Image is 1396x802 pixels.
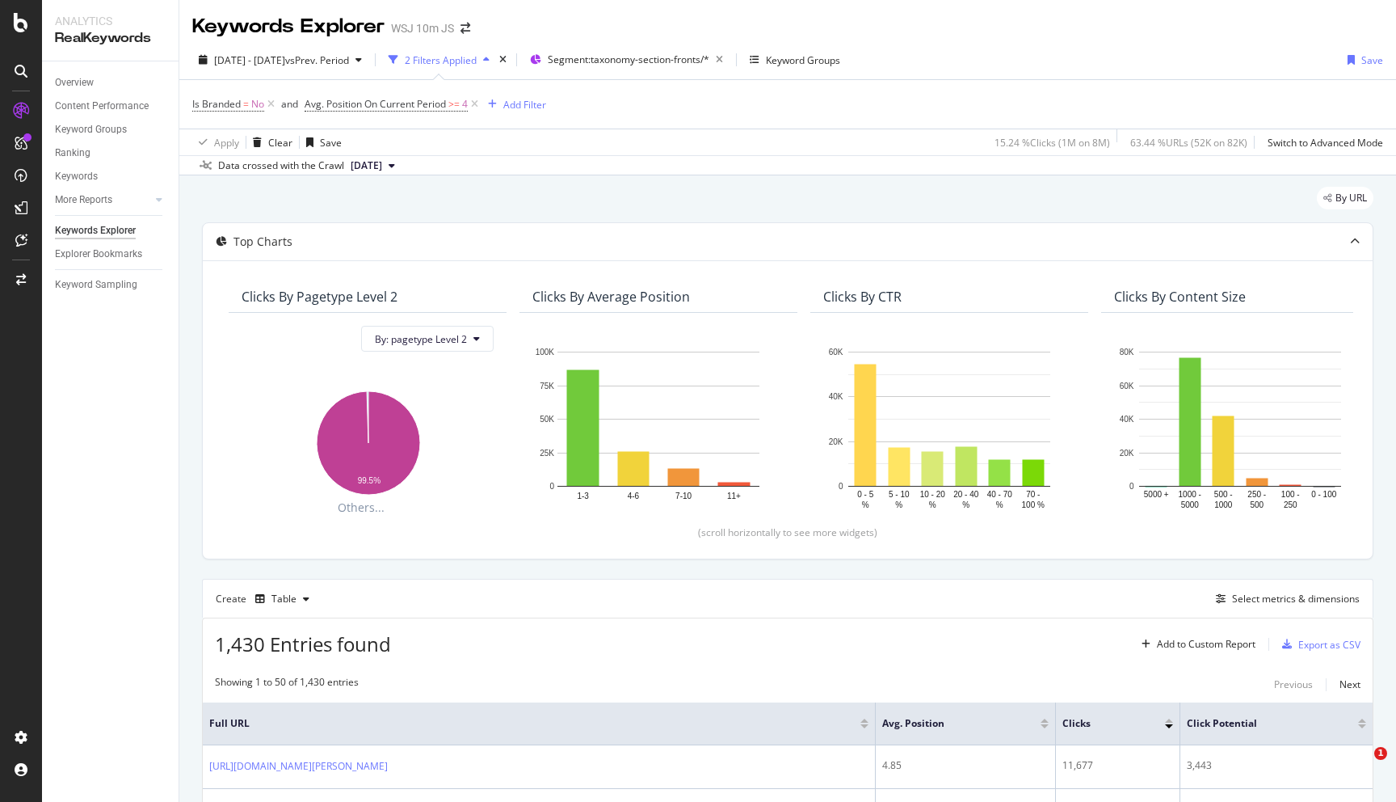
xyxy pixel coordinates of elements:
[1026,490,1040,499] text: 70 -
[1250,500,1264,509] text: 500
[462,93,468,116] span: 4
[1179,490,1201,499] text: 1000 -
[1129,482,1134,491] text: 0
[249,586,316,612] button: Table
[215,675,359,694] div: Showing 1 to 50 of 1,430 entries
[839,482,843,491] text: 0
[1374,747,1387,760] span: 1
[192,97,241,111] span: Is Branded
[209,716,836,731] span: Full URL
[55,98,167,115] a: Content Performance
[55,74,167,91] a: Overview
[829,393,843,402] text: 40K
[1062,758,1172,773] div: 11,677
[882,758,1049,773] div: 4.85
[55,98,149,115] div: Content Performance
[532,344,784,513] svg: A chart.
[857,490,873,499] text: 0 - 5
[1335,193,1367,203] span: By URL
[192,47,368,73] button: [DATE] - [DATE]vsPrev. Period
[628,492,640,500] text: 4-6
[55,222,136,239] div: Keywords Explorer
[448,97,460,111] span: >=
[460,23,470,34] div: arrow-right-arrow-left
[55,246,167,263] a: Explorer Bookmarks
[243,97,249,111] span: =
[1341,747,1380,786] iframe: Intercom live chat
[215,631,391,657] span: 1,430 Entries found
[1247,490,1266,499] text: 250 -
[1114,289,1246,305] div: Clicks By Content Size
[55,192,151,209] a: More Reports
[1187,716,1334,731] span: Click Potential
[55,168,98,185] div: Keywords
[549,482,554,491] text: 0
[1135,631,1255,657] button: Add to Custom Report
[1120,449,1134,458] text: 20K
[481,95,546,114] button: Add Filter
[251,93,264,116] span: No
[1120,382,1134,390] text: 60K
[496,52,510,68] div: times
[1232,592,1360,606] div: Select metrics & dimensions
[285,53,349,67] span: vs Prev. Period
[929,500,936,509] text: %
[1062,716,1140,731] span: Clicks
[214,136,239,150] div: Apply
[1120,348,1134,357] text: 80K
[862,500,869,509] text: %
[382,47,496,73] button: 2 Filters Applied
[996,500,1003,509] text: %
[540,415,554,424] text: 50K
[987,490,1013,499] text: 40 - 70
[829,437,843,446] text: 20K
[523,47,730,73] button: Segment:taxonomy-section-fronts/*
[1339,675,1360,694] button: Next
[1114,344,1366,513] div: A chart.
[953,490,979,499] text: 20 - 40
[1130,136,1247,150] div: 63.44 % URLs ( 52K on 82K )
[391,20,454,36] div: WSJ 10m JS
[55,276,167,293] a: Keyword Sampling
[55,246,142,263] div: Explorer Bookmarks
[331,498,391,517] span: Others...
[55,29,166,48] div: RealKeywords
[536,348,555,357] text: 100K
[823,344,1075,513] div: A chart.
[540,382,554,390] text: 75K
[1311,490,1337,499] text: 0 - 100
[55,74,94,91] div: Overview
[1022,500,1045,509] text: 100 %
[55,145,90,162] div: Ranking
[1120,415,1134,424] text: 40K
[540,449,554,458] text: 25K
[766,53,840,67] div: Keyword Groups
[1214,490,1233,499] text: 500 -
[192,13,385,40] div: Keywords Explorer
[300,129,342,155] button: Save
[233,234,292,250] div: Top Charts
[503,98,546,112] div: Add Filter
[55,276,137,293] div: Keyword Sampling
[344,156,402,175] button: [DATE]
[1284,500,1297,509] text: 250
[271,594,296,604] div: Table
[1261,129,1383,155] button: Switch to Advanced Mode
[1268,136,1383,150] div: Switch to Advanced Mode
[1274,677,1313,691] div: Previous
[405,53,477,67] div: 2 Filters Applied
[55,121,127,138] div: Keyword Groups
[994,136,1110,150] div: 15.24 % Clicks ( 1M on 8M )
[743,47,847,73] button: Keyword Groups
[882,716,1016,731] span: Avg. Position
[55,222,167,239] a: Keywords Explorer
[361,326,494,352] button: By: pagetype Level 2
[375,332,467,346] span: By: pagetype Level 2
[242,382,494,498] svg: A chart.
[577,492,589,500] text: 1-3
[1181,500,1200,509] text: 5000
[305,97,446,111] span: Avg. Position On Current Period
[1276,631,1360,657] button: Export as CSV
